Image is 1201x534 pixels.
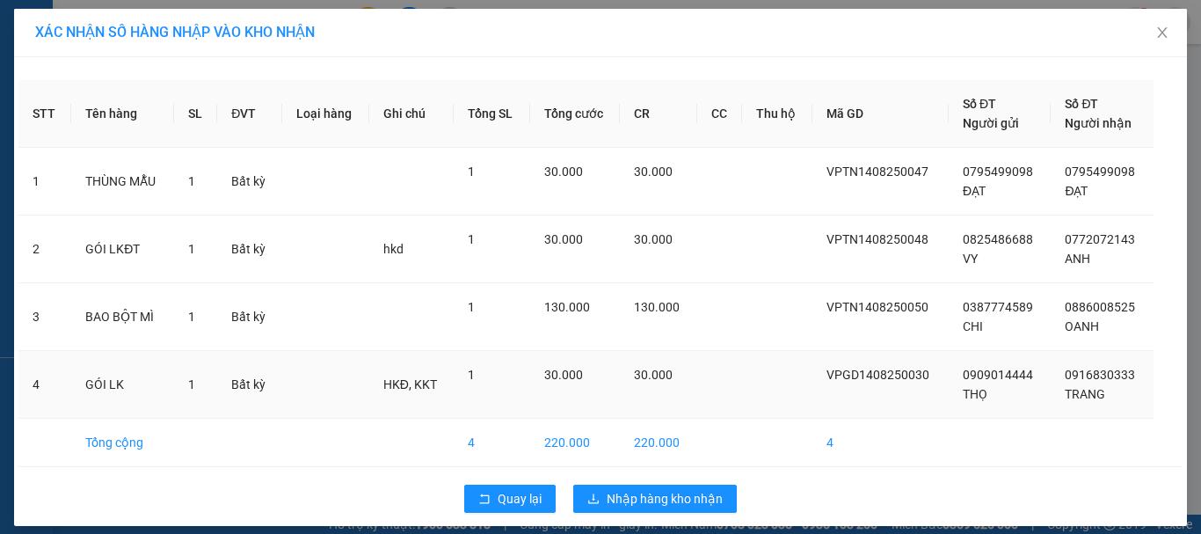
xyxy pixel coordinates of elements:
[217,80,282,148] th: ĐVT
[1065,319,1099,333] span: OANH
[812,419,949,467] td: 4
[217,283,282,351] td: Bất kỳ
[39,128,107,138] span: 15:02:32 [DATE]
[1138,9,1187,58] button: Close
[544,368,583,382] span: 30.000
[620,419,696,467] td: 220.000
[544,165,583,179] span: 30.000
[18,148,71,216] td: 1
[139,53,242,75] span: 01 Võ Văn Truyện, KP.1, Phường 2
[454,80,529,148] th: Tổng SL
[6,11,84,88] img: logo
[697,80,743,148] th: CC
[454,419,529,467] td: 4
[383,377,437,391] span: HKĐ, KKT
[464,485,556,513] button: rollbackQuay lại
[71,351,173,419] td: GÓI LK
[468,165,475,179] span: 1
[963,165,1033,179] span: 0795499098
[71,80,173,148] th: Tên hàng
[468,368,475,382] span: 1
[963,97,996,111] span: Số ĐT
[71,419,173,467] td: Tổng cộng
[530,80,621,148] th: Tổng cước
[71,283,173,351] td: BAO BỘT MÌ
[71,148,173,216] td: THÙNG MẪU
[217,351,282,419] td: Bất kỳ
[1065,165,1135,179] span: 0795499098
[478,493,491,507] span: rollback
[826,232,928,246] span: VPTN1408250048
[963,116,1019,130] span: Người gửi
[188,377,195,391] span: 1
[282,80,369,148] th: Loại hàng
[88,112,192,125] span: BPQ101408250089
[18,283,71,351] td: 3
[530,419,621,467] td: 220.000
[139,78,215,89] span: Hotline: 19001152
[963,387,987,401] span: THỌ
[383,242,404,256] span: hkd
[139,28,237,50] span: Bến xe [GEOGRAPHIC_DATA]
[812,80,949,148] th: Mã GD
[47,95,215,109] span: -----------------------------------------
[634,368,673,382] span: 30.000
[18,80,71,148] th: STT
[963,319,983,333] span: CHI
[634,165,673,179] span: 30.000
[826,300,928,314] span: VPTN1408250050
[369,80,455,148] th: Ghi chú
[468,232,475,246] span: 1
[963,300,1033,314] span: 0387774589
[620,80,696,148] th: CR
[544,232,583,246] span: 30.000
[544,300,590,314] span: 130.000
[607,489,723,508] span: Nhập hàng kho nhận
[188,242,195,256] span: 1
[139,10,241,25] strong: ĐỒNG PHƯỚC
[963,232,1033,246] span: 0825486688
[18,216,71,283] td: 2
[587,493,600,507] span: download
[1065,184,1088,198] span: ĐẠT
[468,300,475,314] span: 1
[963,368,1033,382] span: 0909014444
[963,252,978,266] span: VY
[1065,232,1135,246] span: 0772072143
[826,368,929,382] span: VPGD1408250030
[1155,26,1169,40] span: close
[573,485,737,513] button: downloadNhập hàng kho nhận
[1065,368,1135,382] span: 0916830333
[1065,252,1090,266] span: ANH
[174,80,218,148] th: SL
[742,80,812,148] th: Thu hộ
[963,184,986,198] span: ĐẠT
[188,310,195,324] span: 1
[1065,300,1135,314] span: 0886008525
[188,174,195,188] span: 1
[498,489,542,508] span: Quay lại
[826,165,928,179] span: VPTN1408250047
[634,232,673,246] span: 30.000
[1065,387,1105,401] span: TRANG
[1065,97,1098,111] span: Số ĐT
[71,216,173,283] td: GÓI LKĐT
[5,128,107,138] span: In ngày:
[217,216,282,283] td: Bất kỳ
[1065,116,1132,130] span: Người nhận
[18,351,71,419] td: 4
[35,24,315,40] span: XÁC NHẬN SỐ HÀNG NHẬP VÀO KHO NHẬN
[217,148,282,216] td: Bất kỳ
[634,300,680,314] span: 130.000
[5,113,191,124] span: [PERSON_NAME]:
